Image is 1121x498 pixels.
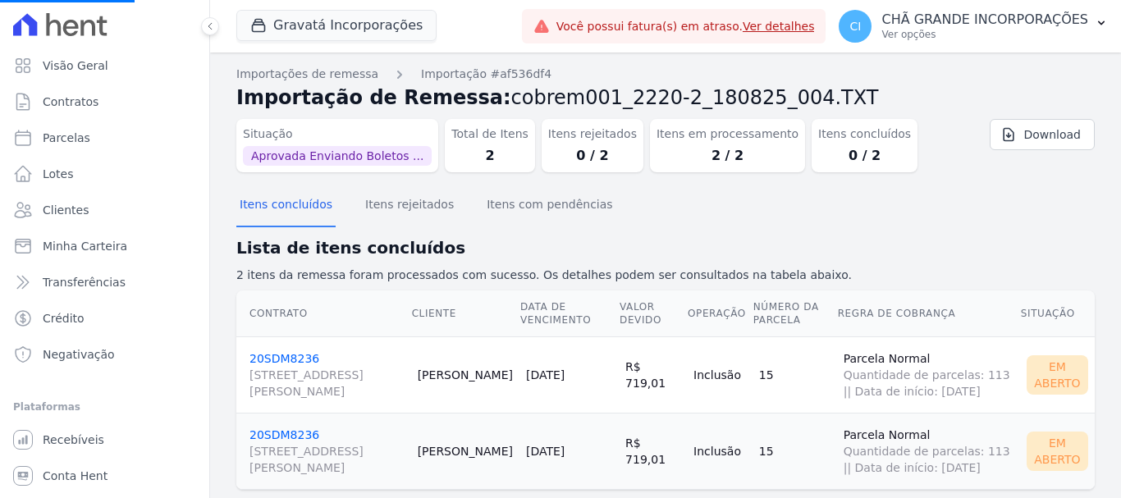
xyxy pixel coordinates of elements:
a: Visão Geral [7,49,203,82]
span: cobrem001_2220-2_180825_004.TXT [511,86,879,109]
dd: 2 / 2 [657,146,798,166]
td: R$ 719,01 [619,413,687,489]
span: Quantidade de parcelas: 113 || Data de início: [DATE] [844,443,1013,476]
button: Itens concluídos [236,185,336,227]
a: Download [990,119,1095,150]
button: Gravatá Incorporações [236,10,437,41]
dt: Situação [243,126,432,143]
div: Em Aberto [1027,355,1088,395]
td: Parcela Normal [837,413,1020,489]
th: Número da Parcela [753,290,837,337]
span: Parcelas [43,130,90,146]
p: CHÃ GRANDE INCORPORAÇÕES [881,11,1088,28]
a: Ver detalhes [743,20,815,33]
td: R$ 719,01 [619,336,687,413]
a: Parcelas [7,121,203,154]
span: Clientes [43,202,89,218]
span: Lotes [43,166,74,182]
dd: 2 [451,146,528,166]
span: Crédito [43,310,85,327]
a: Conta Hent [7,459,203,492]
a: Negativação [7,338,203,371]
button: CI CHÃ GRANDE INCORPORAÇÕES Ver opções [826,3,1121,49]
span: Minha Carteira [43,238,127,254]
dt: Total de Itens [451,126,528,143]
button: Itens rejeitados [362,185,457,227]
dd: 0 / 2 [818,146,911,166]
th: Valor devido [619,290,687,337]
div: Plataformas [13,397,196,417]
a: 20SDM8236[STREET_ADDRESS][PERSON_NAME] [249,428,405,476]
span: Visão Geral [43,57,108,74]
th: Cliente [411,290,519,337]
div: Em Aberto [1027,432,1088,471]
span: Quantidade de parcelas: 113 || Data de início: [DATE] [844,367,1013,400]
a: Minha Carteira [7,230,203,263]
a: 20SDM8236[STREET_ADDRESS][PERSON_NAME] [249,352,405,400]
a: Contratos [7,85,203,118]
p: 2 itens da remessa foram processados com sucesso. Os detalhes podem ser consultados na tabela aba... [236,267,1095,284]
span: [STREET_ADDRESS][PERSON_NAME] [249,443,405,476]
nav: Breadcrumb [236,66,1095,83]
dd: 0 / 2 [548,146,637,166]
dt: Itens em processamento [657,126,798,143]
span: Contratos [43,94,98,110]
th: Data de Vencimento [519,290,619,337]
a: Transferências [7,266,203,299]
a: Importação #af536df4 [421,66,551,83]
th: Situação [1020,290,1095,337]
span: Aprovada Enviando Boletos ... [243,146,432,166]
span: [STREET_ADDRESS][PERSON_NAME] [249,367,405,400]
a: Recebíveis [7,423,203,456]
h2: Lista de itens concluídos [236,235,1095,260]
span: Você possui fatura(s) em atraso. [556,18,815,35]
td: [DATE] [519,336,619,413]
span: CI [850,21,862,32]
a: Lotes [7,158,203,190]
button: Itens com pendências [483,185,615,227]
td: [DATE] [519,413,619,489]
th: Contrato [236,290,411,337]
a: Importações de remessa [236,66,378,83]
span: Transferências [43,274,126,290]
h2: Importação de Remessa: [236,83,1095,112]
td: Inclusão [687,413,753,489]
td: Inclusão [687,336,753,413]
span: Recebíveis [43,432,104,448]
td: 15 [753,413,837,489]
td: [PERSON_NAME] [411,336,519,413]
dt: Itens concluídos [818,126,911,143]
a: Crédito [7,302,203,335]
td: Parcela Normal [837,336,1020,413]
dt: Itens rejeitados [548,126,637,143]
th: Operação [687,290,753,337]
span: Negativação [43,346,115,363]
td: 15 [753,336,837,413]
td: [PERSON_NAME] [411,413,519,489]
span: Conta Hent [43,468,108,484]
p: Ver opções [881,28,1088,41]
a: Clientes [7,194,203,226]
th: Regra de Cobrança [837,290,1020,337]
